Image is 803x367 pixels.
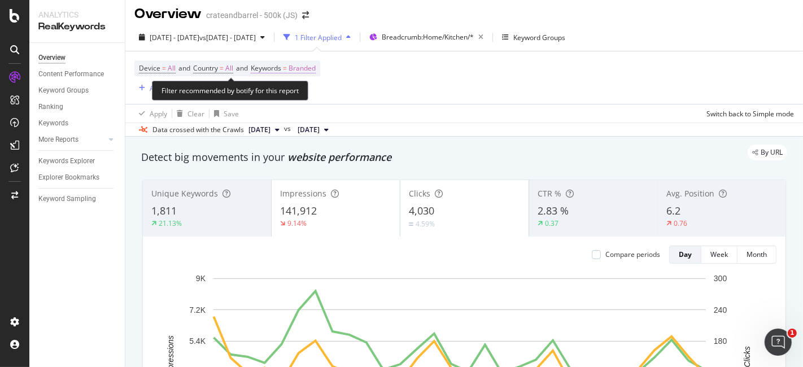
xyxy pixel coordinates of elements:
span: All [225,60,233,76]
text: 300 [714,274,727,283]
span: Device [139,63,160,73]
a: Keywords [38,117,117,129]
div: Clear [187,109,204,119]
button: Breadcrumb:Home/Kitchen/* [365,28,488,46]
div: More Reports [38,134,78,146]
div: Overview [38,52,66,64]
button: [DATE] [293,123,333,137]
a: Overview [38,52,117,64]
text: 7.2K [189,305,206,314]
a: Keywords Explorer [38,155,117,167]
span: Avg. Position [666,188,714,199]
span: 6.2 [666,204,680,217]
div: Switch back to Simple mode [706,109,794,119]
div: Analytics [38,9,116,20]
span: By URL [761,149,783,156]
span: 141,912 [280,204,317,217]
div: Save [224,109,239,119]
div: 1 Filter Applied [295,33,342,42]
span: vs [284,124,293,134]
span: and [178,63,190,73]
img: Equal [409,222,413,226]
span: Impressions [280,188,326,199]
span: vs [DATE] - [DATE] [199,33,256,42]
span: Country [193,63,218,73]
span: Keywords [251,63,281,73]
div: legacy label [748,145,787,160]
button: Clear [172,104,204,123]
span: = [162,63,166,73]
span: 2024 Sep. 20th [298,125,320,135]
a: Keyword Groups [38,85,117,97]
span: Branded [289,60,316,76]
button: Day [669,246,701,264]
button: Add Filter [134,81,180,95]
div: Day [679,250,692,259]
div: RealKeywords [38,20,116,33]
div: crateandbarrel - 500k (JS) [206,10,298,21]
div: Overview [134,5,202,24]
button: Switch back to Simple mode [702,104,794,123]
div: Data crossed with the Crawls [152,125,244,135]
text: 9K [196,274,206,283]
a: Ranking [38,101,117,113]
span: CTR % [538,188,561,199]
div: arrow-right-arrow-left [302,11,309,19]
span: 2.83 % [538,204,569,217]
span: Breadcrumb: Home/Kitchen/* [382,32,474,42]
button: Keyword Groups [497,28,570,46]
span: All [168,60,176,76]
button: 1 Filter Applied [279,28,355,46]
span: Clicks [409,188,430,199]
button: Week [701,246,737,264]
span: and [236,63,248,73]
div: Keywords [38,117,68,129]
span: = [220,63,224,73]
div: 9.14% [287,219,307,228]
div: 0.76 [674,219,687,228]
div: Month [747,250,767,259]
div: Ranking [38,101,63,113]
button: [DATE] - [DATE]vs[DATE] - [DATE] [134,28,269,46]
span: 1 [788,329,797,338]
iframe: Intercom live chat [765,329,792,356]
div: 4.59% [416,219,435,229]
a: Keyword Sampling [38,193,117,205]
div: Filter recommended by botify for this report [152,81,308,101]
text: 5.4K [189,337,206,346]
span: Unique Keywords [151,188,218,199]
text: Clicks [743,346,752,367]
div: Week [710,250,728,259]
div: Apply [150,109,167,119]
div: Keywords Explorer [38,155,95,167]
a: Explorer Bookmarks [38,172,117,183]
button: Save [210,104,239,123]
div: Keyword Groups [513,33,565,42]
div: 21.13% [159,219,182,228]
span: 1,811 [151,204,177,217]
div: Add Filter [150,84,180,93]
span: 2025 Sep. 30th [248,125,270,135]
span: [DATE] - [DATE] [150,33,199,42]
div: Explorer Bookmarks [38,172,99,183]
span: = [283,63,287,73]
div: Keyword Sampling [38,193,96,205]
button: Apply [134,104,167,123]
text: 180 [714,337,727,346]
button: [DATE] [244,123,284,137]
div: Compare periods [605,250,660,259]
div: Keyword Groups [38,85,89,97]
div: 0.37 [545,219,558,228]
text: 240 [714,305,727,314]
span: 4,030 [409,204,434,217]
a: Content Performance [38,68,117,80]
button: Month [737,246,776,264]
div: Content Performance [38,68,104,80]
a: More Reports [38,134,106,146]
